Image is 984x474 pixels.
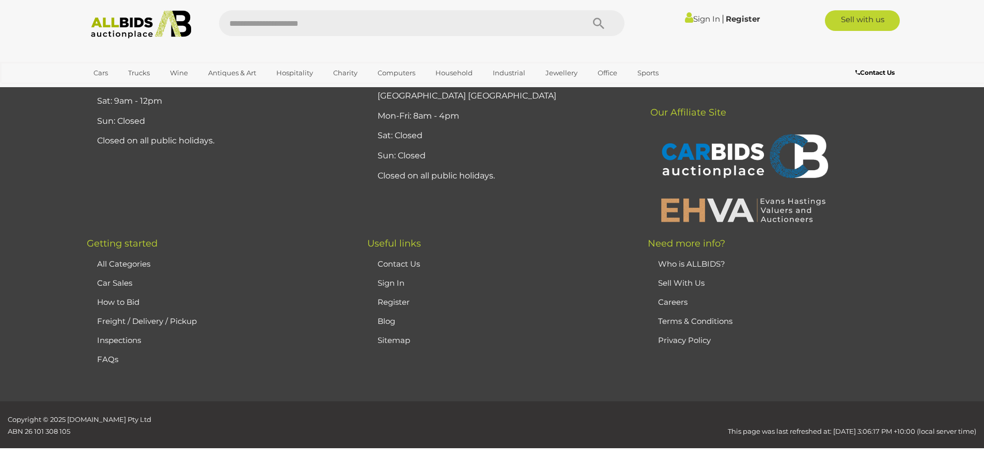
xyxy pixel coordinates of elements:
a: Antiques & Art [201,64,263,81]
img: EHVA | Evans Hastings Valuers and Auctioneers [655,197,831,223]
b: Contact Us [855,69,895,76]
a: Privacy Policy [658,335,711,345]
a: Charity [326,64,364,81]
a: Sign In [685,14,720,24]
a: Wine [163,64,195,81]
a: [GEOGRAPHIC_DATA] [87,81,174,99]
a: Trucks [121,64,157,81]
a: Blog [378,316,395,326]
a: Sell With Us [658,278,705,288]
li: Sat: 9am - 12pm [95,91,341,111]
a: FAQs [97,354,118,364]
span: Getting started [87,238,158,249]
li: Sun: Closed [95,111,341,132]
a: Careers [658,297,688,307]
a: Car Sales [97,278,132,288]
a: How to Bid [97,297,139,307]
a: Register [378,297,410,307]
a: Sitemap [378,335,410,345]
button: Search [573,10,624,36]
li: Mon-Fri: 8am - 4pm [375,106,622,126]
span: Need more info? [648,238,725,249]
a: Industrial [486,64,532,81]
span: Useful links [367,238,421,249]
a: Hospitality [270,64,320,81]
li: Closed on all public holidays. [95,131,341,151]
li: Closed on all public holidays. [375,166,622,186]
a: Register [726,14,760,24]
li: Sat: Closed [375,126,622,146]
a: Terms & Conditions [658,316,732,326]
a: Contact Us [855,67,897,78]
div: This page was last refreshed at: [DATE] 3:06:17 PM +10:00 (local server time) [246,414,984,438]
a: Household [429,64,479,81]
a: Computers [371,64,422,81]
a: Sports [631,64,665,81]
a: Cars [87,64,115,81]
a: Office [591,64,624,81]
span: | [722,13,724,24]
a: Inspections [97,335,141,345]
li: Sun: Closed [375,146,622,166]
a: Contact Us [378,259,420,269]
a: Jewellery [539,64,584,81]
a: Who is ALLBIDS? [658,259,725,269]
img: Allbids.com.au [85,10,197,39]
span: Our Affiliate Site [648,91,726,118]
img: CARBIDS Auctionplace [655,123,831,191]
a: Sell with us [825,10,900,31]
a: Sign In [378,278,404,288]
a: Book an appointmentfor collection in [GEOGRAPHIC_DATA] [GEOGRAPHIC_DATA] [378,76,556,101]
a: All Categories [97,259,150,269]
a: Freight / Delivery / Pickup [97,316,197,326]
